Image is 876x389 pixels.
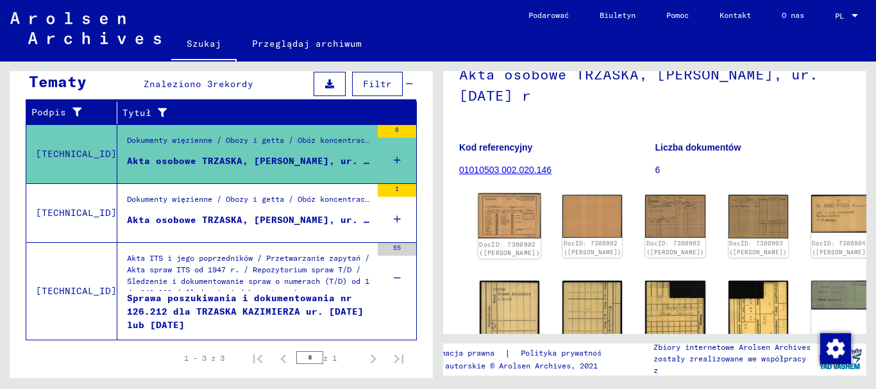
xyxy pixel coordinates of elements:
[479,240,540,257] a: DocID: 7300902 ([PERSON_NAME])
[521,348,611,358] font: Polityka prywatności
[127,155,410,167] font: Akta osobowe TRZASKA, [PERSON_NAME], ur. [DATE] r
[816,343,864,375] img: yv_logo.png
[418,347,505,360] a: Informacja prawna
[386,345,412,371] button: Ostatnia strona
[352,72,403,96] button: Filtr
[510,347,626,360] a: Polityka prywatności
[393,244,401,252] font: 55
[600,10,636,20] font: Biuletyn
[184,353,224,363] font: 1 – 3 z 3
[835,11,844,21] font: PL
[10,12,161,44] img: Arolsen_neg.svg
[812,240,870,256] a: DocID: 7300904 ([PERSON_NAME])
[459,165,552,175] a: 01010503 002.020.146
[645,195,705,238] img: 001.jpg
[31,106,66,118] font: Podpis
[360,345,386,371] button: Następna strona
[480,281,539,364] img: 001.jpg
[562,281,622,365] img: 002.jpg
[782,10,804,20] font: O nas
[418,348,494,358] font: Informacja prawna
[363,78,392,90] font: Filtr
[811,195,871,233] img: 001.jpg
[720,10,751,20] font: Kontakt
[252,38,362,49] font: Przeglądaj archiwum
[820,333,851,364] img: Zmiana zgody
[729,195,788,238] img: 002.jpg
[646,240,704,256] a: DocID: 7300903 ([PERSON_NAME])
[36,207,117,219] font: [TECHNICAL_ID]
[36,285,117,297] font: [TECHNICAL_ID]
[187,38,221,49] font: Szukaj
[323,353,337,363] font: z 1
[171,28,237,62] a: Szukaj
[31,103,120,123] div: Podpis
[528,10,569,20] font: Podarować
[127,214,410,226] font: Akta osobowe TRZASKA, [PERSON_NAME], ur. [DATE] r
[459,142,532,153] font: Kod referencyjny
[729,281,788,355] img: 002.jpg
[653,354,806,375] font: zostały zrealizowane we współpracy z
[245,345,271,371] button: Pierwsza strona
[122,103,404,123] div: Tytuł
[666,10,689,20] font: Pomoc
[645,281,705,354] img: 001.jpg
[564,240,621,256] a: DocID: 7300902 ([PERSON_NAME])
[418,361,598,370] font: Prawa autorskie © Arolsen Archives, 2021
[237,28,377,59] a: Przeglądaj archiwum
[127,292,364,331] font: Sprawa poszukiwania i dokumentowania nr 126.212 dla TRZASKA KAZIMIERZA ur. [DATE] lub [DATE]
[127,253,369,309] font: Akta ITS i jego poprzedników / Przetwarzanie zapytań / Akta spraw ITS od 1947 r. / Repozytorium s...
[653,342,811,352] font: Zbiory internetowe Arolsen Archives
[505,347,510,359] font: |
[811,281,871,310] img: 001.jpg
[729,240,787,256] a: DocID: 7300903 ([PERSON_NAME])
[655,142,741,153] font: Liczba dokumentów
[562,195,622,237] img: 002.jpg
[271,345,296,371] button: Poprzednia strona
[655,165,661,175] font: 6
[122,107,151,119] font: Tytuł
[478,194,541,238] img: 001.jpg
